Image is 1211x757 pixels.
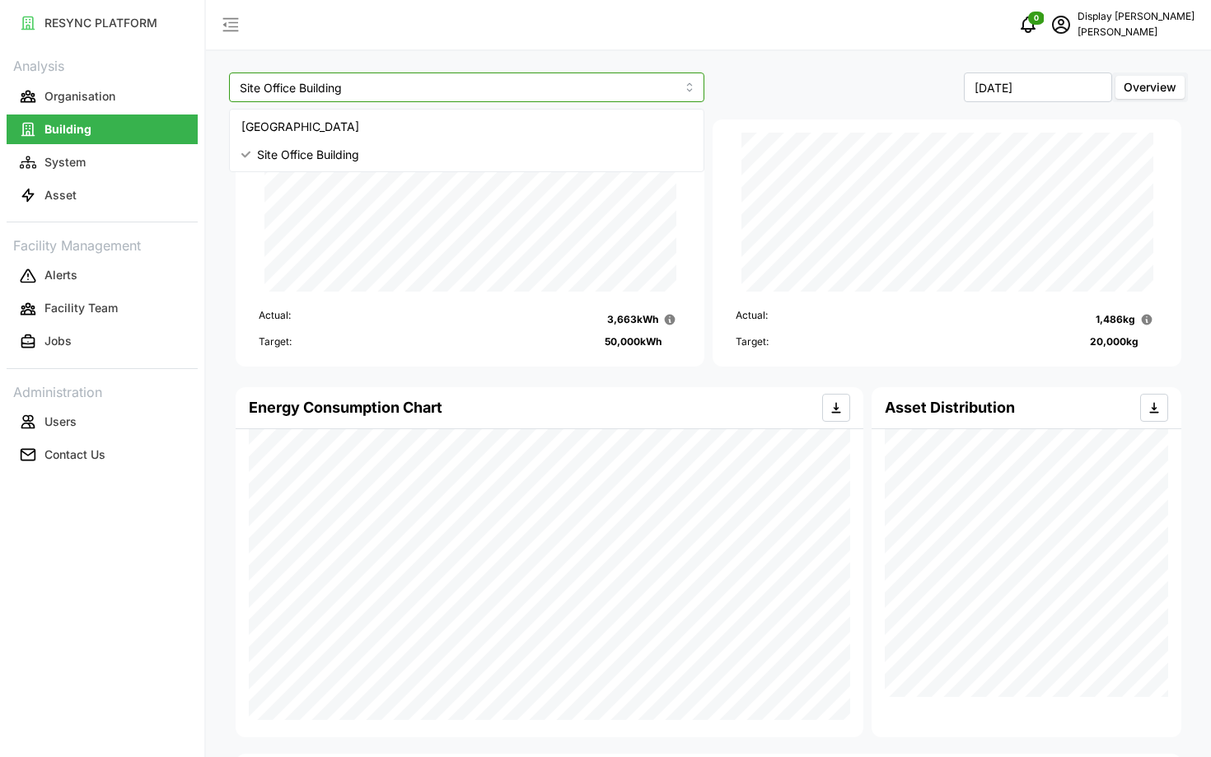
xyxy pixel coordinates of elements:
[736,308,768,331] p: Actual:
[1045,8,1078,41] button: schedule
[885,397,1015,418] h4: Asset Distribution
[44,154,86,171] p: System
[44,15,157,31] p: RESYNC PLATFORM
[7,438,198,471] a: Contact Us
[1090,334,1139,350] p: 20,000 kg
[1096,312,1135,328] p: 1,486 kg
[7,114,198,144] button: Building
[7,325,198,358] a: Jobs
[7,80,198,113] a: Organisation
[607,312,658,328] p: 3,663 kWh
[7,261,198,291] button: Alerts
[7,180,198,210] button: Asset
[1078,25,1195,40] p: [PERSON_NAME]
[7,292,198,325] a: Facility Team
[7,232,198,256] p: Facility Management
[44,333,72,349] p: Jobs
[7,179,198,212] a: Asset
[7,8,198,38] button: RESYNC PLATFORM
[44,300,118,316] p: Facility Team
[257,146,359,164] span: Site Office Building
[736,334,769,350] p: Target:
[44,446,105,463] p: Contact Us
[44,414,77,430] p: Users
[259,308,291,331] p: Actual:
[44,267,77,283] p: Alerts
[249,397,442,418] h4: Energy Consumption Chart
[1012,8,1045,41] button: notifications
[1034,12,1039,24] span: 0
[7,82,198,111] button: Organisation
[7,405,198,438] a: Users
[7,327,198,357] button: Jobs
[44,88,115,105] p: Organisation
[7,7,198,40] a: RESYNC PLATFORM
[7,259,198,292] a: Alerts
[259,334,292,350] p: Target:
[7,379,198,403] p: Administration
[7,147,198,177] button: System
[44,187,77,203] p: Asset
[7,440,198,470] button: Contact Us
[7,53,198,77] p: Analysis
[44,121,91,138] p: Building
[7,294,198,324] button: Facility Team
[1124,80,1176,94] span: Overview
[1078,9,1195,25] p: Display [PERSON_NAME]
[7,146,198,179] a: System
[605,334,662,350] p: 50,000 kWh
[7,407,198,437] button: Users
[7,113,198,146] a: Building
[964,72,1112,102] input: Select Month
[241,118,359,136] span: [GEOGRAPHIC_DATA]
